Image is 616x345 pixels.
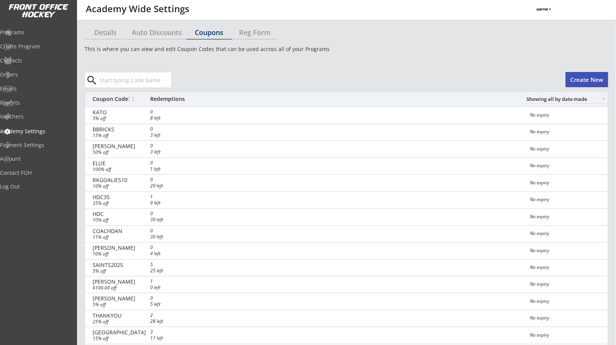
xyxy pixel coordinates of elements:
[186,29,232,36] div: Coupons
[150,330,185,334] div: 3
[85,45,608,53] div: This is where you can view and edit Coupon Codes that can be used across all of your Programs
[127,29,186,36] div: Auto Discounts
[93,195,146,200] div: HDC35
[150,211,185,216] div: 0
[93,218,173,222] div: 10% off
[232,29,278,36] div: Reg Form
[530,113,603,117] div: No expiry
[530,129,603,134] div: No expiry
[150,336,185,340] div: 17 left
[150,296,185,300] div: 0
[93,262,146,268] div: SAINTS2025
[150,167,185,171] div: 1 left
[93,133,173,138] div: 15% off
[93,245,146,251] div: [PERSON_NAME]
[98,72,171,88] input: Start typing Code Name
[93,184,173,188] div: 10% off
[530,231,603,236] div: No expiry
[93,96,146,102] div: Coupon Code
[150,268,185,273] div: 25 left
[150,201,185,205] div: 9 left
[530,248,603,253] div: No expiry
[150,184,185,188] div: 20 left
[150,144,185,148] div: 0
[150,245,185,250] div: 0
[85,29,127,36] div: Details
[93,235,173,240] div: 11% off
[150,217,185,222] div: 30 left
[150,251,185,256] div: 4 left
[93,127,146,132] div: BBRICKS
[530,282,603,286] div: No expiry
[93,330,146,335] div: [GEOGRAPHIC_DATA]
[150,127,185,131] div: 0
[93,269,173,273] div: 5% off
[93,167,173,172] div: 100% off
[530,333,603,337] div: No expiry
[150,150,185,154] div: 3 left
[150,279,185,284] div: 1
[150,110,185,114] div: 0
[86,74,98,86] button: search
[530,265,603,270] div: No expiry
[150,195,185,199] div: 1
[530,163,603,168] div: No expiry
[93,279,146,284] div: [PERSON_NAME]
[93,144,146,149] div: [PERSON_NAME]
[150,161,185,165] div: 0
[93,116,173,121] div: 5% off
[150,262,185,267] div: 5
[93,286,173,290] div: $100.00 off
[93,336,173,341] div: 15% off
[150,133,185,137] div: 3 left
[150,319,185,324] div: 28 left
[530,180,603,185] div: No expiry
[150,235,185,239] div: 30 left
[530,147,603,151] div: No expiry
[93,228,146,234] div: COACHDAN
[150,313,185,318] div: 2
[93,296,146,301] div: [PERSON_NAME]
[93,110,146,115] div: KATO
[93,302,173,307] div: 5% off
[150,116,185,120] div: 8 left
[93,150,173,155] div: 50% off
[530,299,603,303] div: No expiry
[93,161,146,166] div: ELLIE
[150,285,185,290] div: 0 left
[93,313,146,318] div: THANKYOU
[93,201,173,206] div: 35% off
[150,302,185,307] div: 5 left
[150,228,185,233] div: 0
[93,211,146,217] div: HDC
[150,177,185,182] div: 0
[93,252,173,256] div: 10% off
[566,72,608,87] button: Create New
[530,214,603,219] div: No expiry
[93,319,173,324] div: 25% off
[150,96,185,102] div: Redemptions
[530,197,603,202] div: No expiry
[530,316,603,320] div: No expiry
[93,177,146,183] div: RKGOALIES10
